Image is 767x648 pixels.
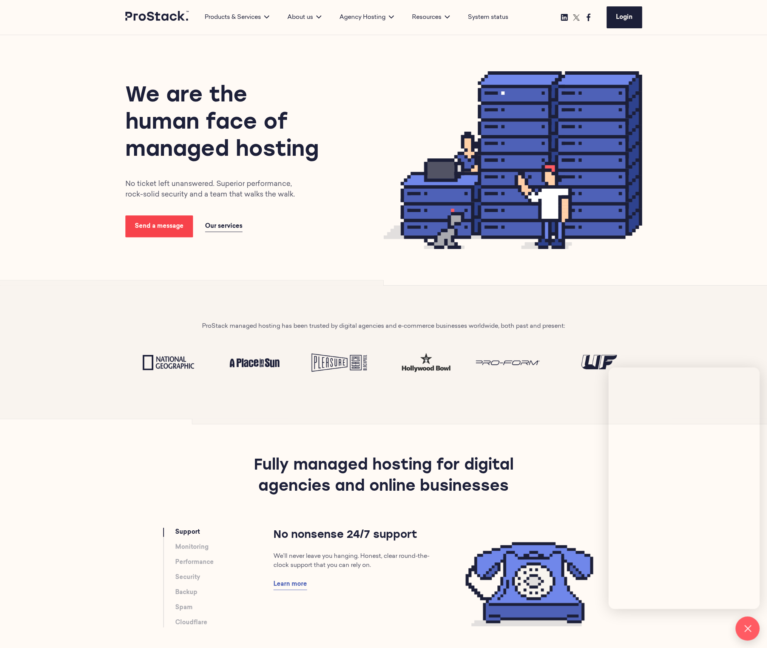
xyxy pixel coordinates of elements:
div: Products & Services [196,13,278,22]
img: Proform Logo [476,349,550,376]
img: test-hw.png [390,350,464,376]
li: Performance [175,558,273,567]
div: Resources [403,13,459,22]
a: Send a message [125,215,193,237]
li: Support [175,528,273,537]
div: Agency Hosting [330,13,403,22]
h2: Fully managed hosting for digital agencies and online businesses [228,455,539,528]
li: Spam [175,603,273,612]
div: About us [278,13,330,22]
a: Support [175,528,200,537]
p: No ticket left unanswered. Superior performance, rock-solid security and a team that walks the walk. [125,179,304,200]
a: Learn more [273,579,307,590]
a: Security [175,573,200,582]
a: Monitoring [175,543,208,552]
span: Our services [205,223,242,229]
a: Login [607,6,642,28]
a: Cloudflare [175,618,207,627]
p: No nonsense 24/7 support [273,528,439,543]
li: Monitoring [175,543,273,552]
span: Learn more [273,581,307,587]
span: Send a message [135,223,184,229]
a: Backup [175,588,198,597]
a: Performance [175,558,214,567]
a: System status [468,13,508,22]
li: Backup [175,588,273,597]
p: We’ll never leave you hanging. Honest, clear round-the-clock support that you can rely on. [273,552,439,570]
img: Pleasure Beach Logo [304,349,378,376]
h1: We are the human face of managed hosting [125,83,323,164]
img: UF Logo [562,349,636,376]
li: Security [175,573,273,582]
p: ProStack managed hosting has been trusted by digital agencies and e-commerce businesses worldwide... [202,322,565,331]
img: National Geographic Logo [131,349,205,376]
li: Cloudflare [175,618,273,627]
a: Prostack logo [125,11,190,24]
img: A place in the sun Logo [218,349,292,376]
a: Spam [175,603,193,612]
a: Our services [205,221,242,232]
span: Login [616,14,633,20]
